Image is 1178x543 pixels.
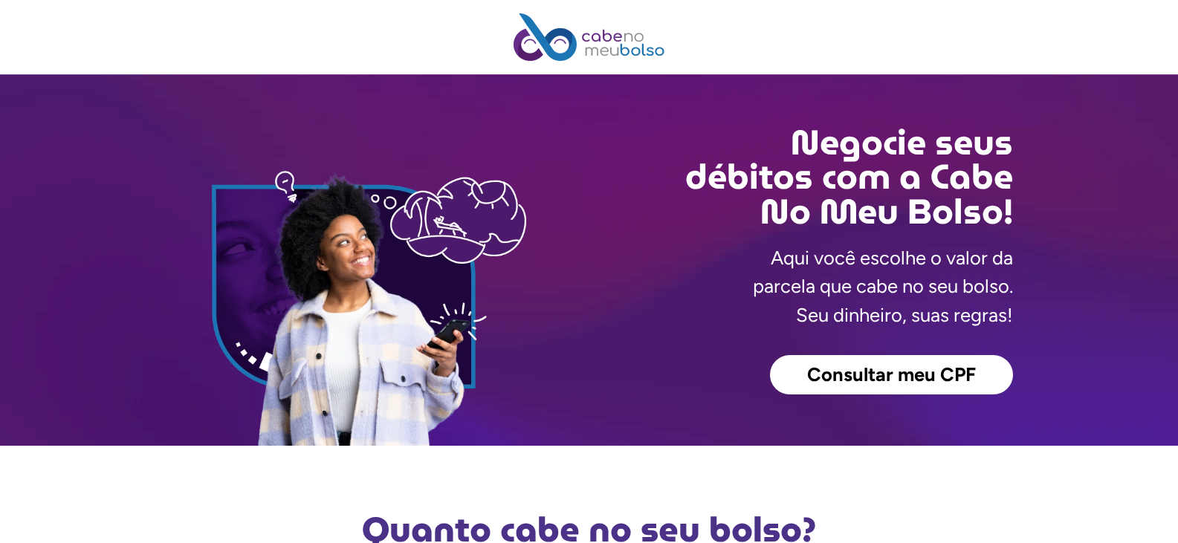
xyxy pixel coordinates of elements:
a: Consultar meu CPF [770,355,1013,395]
span: Consultar meu CPF [807,365,976,385]
p: Aqui você escolhe o valor da parcela que cabe no seu bolso. Seu dinheiro, suas regras! [753,244,1013,329]
h2: Negocie seus débitos com a Cabe No Meu Bolso! [589,126,1013,229]
img: Cabe no Meu Bolso [514,13,665,61]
